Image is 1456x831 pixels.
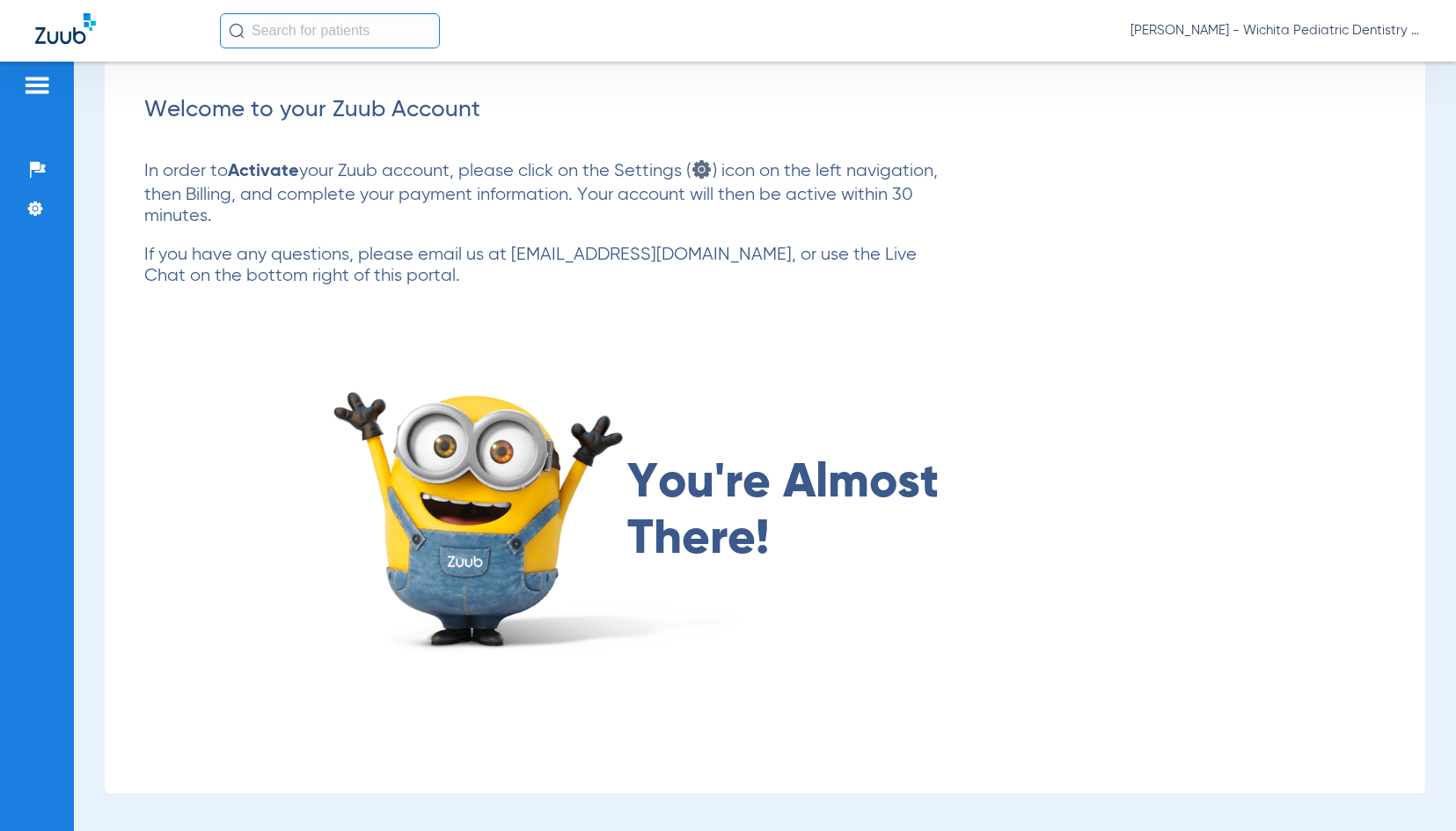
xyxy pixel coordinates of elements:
span: You're Almost There! [627,455,966,568]
span: Welcome to your Zuub Account [144,99,480,121]
input: Search for patients [220,13,440,48]
img: almost there image [320,366,755,657]
p: If you have any questions, please email us at [EMAIL_ADDRESS][DOMAIN_NAME], or use the Live Chat ... [144,245,951,287]
img: settings icon [691,158,713,180]
p: In order to your Zuub account, please click on the Settings ( ) icon on the left navigation, then... [144,158,951,227]
img: Search Icon [229,23,245,39]
span: [PERSON_NAME] - Wichita Pediatric Dentistry [GEOGRAPHIC_DATA] [1130,22,1421,40]
strong: Activate [228,163,299,180]
img: Zuub Logo [35,13,96,44]
img: hamburger-icon [23,75,51,96]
